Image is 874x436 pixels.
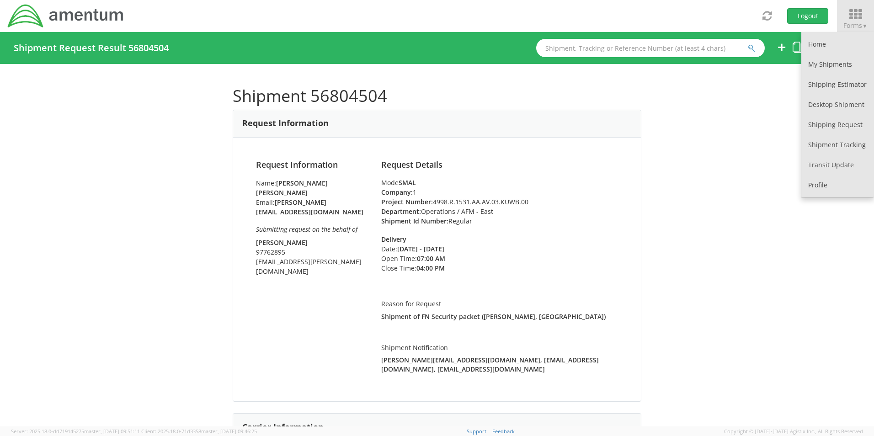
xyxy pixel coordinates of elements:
li: [EMAIL_ADDRESS][PERSON_NAME][DOMAIN_NAME] [256,257,368,276]
strong: [PERSON_NAME] [256,238,308,247]
a: Desktop Shipment [801,95,874,115]
strong: Shipment of FN Security packet ([PERSON_NAME], [GEOGRAPHIC_DATA]) [381,312,606,321]
h1: Shipment 56804504 [233,87,641,105]
span: Server: 2025.18.0-dd719145275 [11,428,140,435]
li: Operations / AFM - East [381,207,618,216]
strong: [DATE] [397,245,418,253]
h4: Shipment Request Result 56804504 [14,43,169,53]
strong: [PERSON_NAME] [PERSON_NAME] [256,179,328,197]
strong: 07:00 AM [417,254,445,263]
strong: [PERSON_NAME][EMAIL_ADDRESS][DOMAIN_NAME] [256,198,363,216]
strong: 04:00 PM [416,264,445,272]
a: Home [801,34,874,54]
strong: Company: [381,188,413,197]
img: dyn-intl-logo-049831509241104b2a82.png [7,3,125,29]
strong: Delivery [381,235,406,244]
li: 1 [381,187,618,197]
h3: Carrier Information [242,423,324,432]
span: Copyright © [DATE]-[DATE] Agistix Inc., All Rights Reserved [724,428,863,435]
a: Profile [801,175,874,195]
h3: Request Information [242,119,329,128]
input: Shipment, Tracking or Reference Number (at least 4 chars) [536,39,765,57]
span: Client: 2025.18.0-71d3358 [141,428,257,435]
li: Close Time: [381,263,473,273]
h6: Submitting request on the behalf of [256,226,368,233]
li: Open Time: [381,254,473,263]
a: Transit Update [801,155,874,175]
span: ▼ [862,22,868,30]
strong: Shipment Id Number: [381,217,448,225]
a: Shipment Tracking [801,135,874,155]
li: Regular [381,216,618,226]
h5: Shipment Notification [381,344,618,351]
a: Support [467,428,486,435]
h4: Request Information [256,160,368,170]
a: Feedback [492,428,515,435]
a: Shipping Estimator [801,74,874,95]
li: Email: [256,197,368,217]
a: My Shipments [801,54,874,74]
strong: SMAL [399,178,416,187]
button: Logout [787,8,828,24]
strong: - [DATE] [420,245,444,253]
h4: Request Details [381,160,618,170]
h5: Reason for Request [381,300,618,307]
strong: [PERSON_NAME][EMAIL_ADDRESS][DOMAIN_NAME], [EMAIL_ADDRESS][DOMAIN_NAME], [EMAIL_ADDRESS][DOMAIN_N... [381,356,599,373]
strong: Project Number: [381,197,433,206]
span: Forms [843,21,868,30]
span: master, [DATE] 09:46:25 [201,428,257,435]
div: Mode [381,178,618,187]
li: 4998.R.1531.AA.AV.03.KUWB.00 [381,197,618,207]
li: Date: [381,244,473,254]
li: Name: [256,178,368,197]
a: Shipping Request [801,115,874,135]
span: master, [DATE] 09:51:11 [84,428,140,435]
strong: Department: [381,207,421,216]
li: 97762895 [256,247,368,257]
